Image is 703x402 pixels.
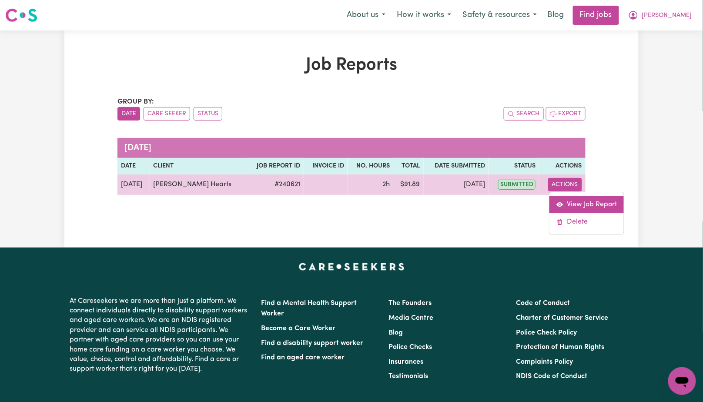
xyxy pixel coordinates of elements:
[539,158,586,174] th: Actions
[70,293,251,378] p: At Careseekers we are more than just a platform. We connect individuals directly to disability su...
[117,107,140,121] button: sort invoices by date
[382,181,390,188] span: 2 hours
[117,55,586,76] h1: Job Reports
[5,5,37,25] a: Careseekers logo
[498,180,536,190] span: submitted
[549,213,624,231] a: Delete job report 240621
[117,138,586,158] caption: [DATE]
[117,98,154,105] span: Group by:
[489,158,539,174] th: Status
[117,158,150,174] th: Date
[516,315,609,322] a: Charter of Customer Service
[304,158,348,174] th: Invoice ID
[261,354,345,361] a: Find an aged care worker
[573,6,619,25] a: Find jobs
[194,107,222,121] button: sort invoices by paid status
[516,373,588,380] a: NDIS Code of Conduct
[516,329,577,336] a: Police Check Policy
[642,11,692,20] span: [PERSON_NAME]
[516,300,570,307] a: Code of Conduct
[261,325,335,332] a: Become a Care Worker
[424,174,489,195] td: [DATE]
[393,174,423,195] td: $ 91.89
[393,158,423,174] th: Total
[388,358,423,365] a: Insurances
[388,300,432,307] a: The Founders
[457,6,542,24] button: Safety & resources
[388,344,432,351] a: Police Checks
[246,174,304,195] td: # 240621
[549,192,624,234] div: Actions
[516,344,605,351] a: Protection of Human Rights
[391,6,457,24] button: How it works
[668,367,696,395] iframe: Button to launch messaging window
[246,158,304,174] th: Job Report ID
[261,300,357,317] a: Find a Mental Health Support Worker
[424,158,489,174] th: Date Submitted
[5,7,37,23] img: Careseekers logo
[542,6,569,25] a: Blog
[388,329,403,336] a: Blog
[623,6,698,24] button: My Account
[150,174,246,195] td: [PERSON_NAME] Hearts
[341,6,391,24] button: About us
[388,373,428,380] a: Testimonials
[548,178,582,191] button: Actions
[261,340,363,347] a: Find a disability support worker
[144,107,190,121] button: sort invoices by care seeker
[117,174,150,195] td: [DATE]
[549,196,624,213] a: View job report 240621
[150,158,246,174] th: Client
[299,263,405,270] a: Careseekers home page
[504,107,544,121] button: Search
[546,107,586,121] button: Export
[388,315,433,322] a: Media Centre
[348,158,394,174] th: No. Hours
[516,358,573,365] a: Complaints Policy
